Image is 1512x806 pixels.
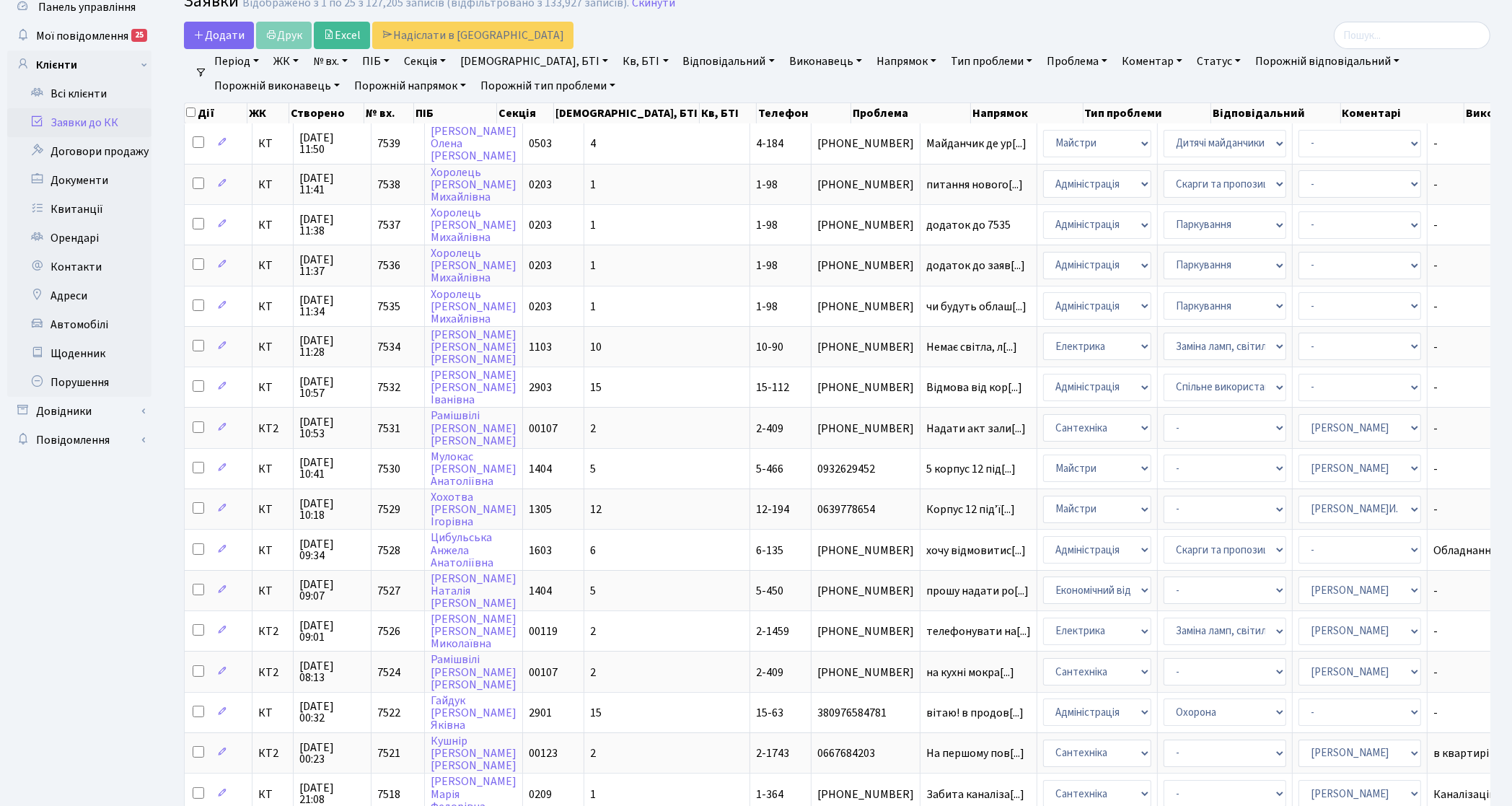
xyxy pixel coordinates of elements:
th: Кв, БТІ [700,103,757,123]
span: 00119 [529,623,558,639]
span: 1 [590,258,596,273]
a: № вх. [307,49,353,74]
span: [DATE] 10:53 [299,416,365,439]
span: 1 [590,217,596,233]
span: КТ [258,789,287,800]
span: [PHONE_NUMBER] [817,545,914,556]
span: 7528 [377,543,400,558]
a: Квитанції [7,195,151,224]
a: Кв, БТІ [617,49,674,74]
span: 1-98 [756,258,778,273]
span: 2-1459 [756,623,789,639]
span: 7531 [377,421,400,437]
span: КТ [258,219,287,231]
span: 1103 [529,339,552,355]
a: Порожній виконавець [208,74,346,98]
th: Секція [497,103,554,123]
span: КТ [258,504,287,515]
th: Дії [185,103,247,123]
span: 00123 [529,745,558,761]
a: Excel [314,22,370,49]
span: 7524 [377,665,400,680]
a: [PERSON_NAME]Олена[PERSON_NAME] [431,123,517,164]
span: 7539 [377,136,400,152]
span: [PHONE_NUMBER] [817,179,914,190]
span: [DATE] 10:57 [299,376,365,399]
span: [DATE] 11:50 [299,132,365,155]
span: [DATE] 11:28 [299,335,365,358]
a: Документи [7,166,151,195]
span: 12-194 [756,501,789,517]
span: на кухні мокра[...] [926,665,1014,680]
th: ЖК [247,103,289,123]
a: [DEMOGRAPHIC_DATA], БТІ [454,49,614,74]
span: 7529 [377,501,400,517]
span: КТ2 [258,667,287,678]
a: Хоролець[PERSON_NAME]Михайлівна [431,245,517,286]
span: [PHONE_NUMBER] [817,301,914,312]
span: 1 [590,787,596,802]
span: прошу надати ро[...] [926,583,1029,599]
span: 7527 [377,583,400,599]
th: ПІБ [414,103,496,123]
th: Відповідальний [1211,103,1341,123]
a: Період [208,49,265,74]
span: 1-98 [756,177,778,193]
span: КТ [258,301,287,312]
th: Напрямок [971,103,1084,123]
span: 1404 [529,461,552,477]
span: Майданчик де ур[...] [926,136,1027,152]
span: [DATE] 10:41 [299,457,365,480]
span: [DATE] 11:38 [299,214,365,237]
span: [DATE] 08:13 [299,660,365,683]
a: Щоденник [7,339,151,368]
a: Порожній напрямок [348,74,472,98]
span: 7518 [377,787,400,802]
span: 0639778654 [817,504,914,515]
span: 2 [590,665,596,680]
th: Телефон [757,103,851,123]
span: [PHONE_NUMBER] [817,138,914,149]
span: [PHONE_NUMBER] [817,789,914,800]
a: Хоролець[PERSON_NAME]Михайлівна [431,205,517,245]
input: Пошук... [1334,22,1490,49]
span: [DATE] 21:08 [299,782,365,805]
a: Відповідальний [677,49,781,74]
a: Статус [1191,49,1247,74]
a: Коментар [1116,49,1188,74]
span: 15 [590,380,602,395]
span: 380976584781 [817,707,914,719]
span: [DATE] 11:37 [299,254,365,277]
span: 10 [590,339,602,355]
span: 7538 [377,177,400,193]
a: Секція [398,49,452,74]
span: Немає світла, л[...] [926,339,1017,355]
a: Кушнір[PERSON_NAME][PERSON_NAME] [431,733,517,774]
span: 5-466 [756,461,783,477]
span: 00107 [529,665,558,680]
a: ПІБ [356,49,395,74]
a: ЖК [268,49,304,74]
span: 12 [590,501,602,517]
a: Тип проблеми [945,49,1038,74]
span: КТ [258,260,287,271]
span: 2 [590,421,596,437]
span: Корпус 12 підʼї[...] [926,501,1015,517]
span: хочу відмовитис[...] [926,543,1026,558]
span: Додати [193,27,245,43]
span: На першому пов[...] [926,745,1024,761]
span: чи будуть облаш[...] [926,299,1027,315]
span: Забита каналіза[...] [926,787,1024,802]
span: [PHONE_NUMBER] [817,626,914,637]
span: КТ2 [258,626,287,637]
span: 4-184 [756,136,783,152]
span: [DATE] 09:34 [299,538,365,561]
a: [PERSON_NAME][PERSON_NAME]Іванівна [431,367,517,408]
span: 7522 [377,705,400,721]
span: 15-112 [756,380,789,395]
span: 7532 [377,380,400,395]
a: Рамішвілі[PERSON_NAME][PERSON_NAME] [431,652,517,693]
span: 4 [590,136,596,152]
a: Гайдук[PERSON_NAME]Яківна [431,693,517,733]
span: Надати акт зали[...] [926,421,1026,437]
